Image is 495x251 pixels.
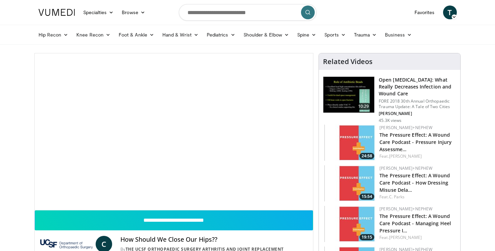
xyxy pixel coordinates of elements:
[179,4,316,21] input: Search topics, interventions
[203,28,239,42] a: Pediatrics
[381,28,416,42] a: Business
[79,6,118,19] a: Specialties
[410,6,439,19] a: Favorites
[389,234,422,240] a: [PERSON_NAME]
[239,28,293,42] a: Shoulder & Elbow
[359,194,374,200] span: 15:54
[39,9,75,16] img: VuMedi Logo
[115,28,158,42] a: Foot & Ankle
[120,236,308,243] h4: How Should We Close Our Hips??
[379,76,456,97] h3: Open [MEDICAL_DATA]: What Really Decreases Infection and Wound Care
[379,172,450,193] a: The Pressure Effect: A Wound Care Podcast - How Dressing Misuse Dela…
[379,213,451,234] a: The Pressure Effect: A Wound Care Podcast - Managing Heel Pressure I…
[323,76,456,123] a: 10:29 Open [MEDICAL_DATA]: What Really Decreases Infection and Wound Care FORE 2018 30th Annual O...
[359,153,374,159] span: 24:58
[324,125,376,161] a: 24:58
[350,28,381,42] a: Trauma
[35,53,313,210] video-js: Video Player
[359,234,374,240] span: 19:15
[379,165,432,171] a: [PERSON_NAME]+Nephew
[379,125,432,130] a: [PERSON_NAME]+Nephew
[34,28,73,42] a: Hip Recon
[379,153,455,159] div: Feat.
[379,194,455,200] div: Feat.
[323,77,374,113] img: ded7be61-cdd8-40fc-98a3-de551fea390e.150x105_q85_crop-smart_upscale.jpg
[443,6,457,19] a: Т
[389,153,422,159] a: [PERSON_NAME]
[379,234,455,241] div: Feat.
[379,206,432,212] a: [PERSON_NAME]+Nephew
[72,28,115,42] a: Knee Recon
[158,28,203,42] a: Hand & Wrist
[324,206,376,242] img: 60a7b2e5-50df-40c4-868a-521487974819.150x105_q85_crop-smart_upscale.jpg
[324,125,376,161] img: 2a658e12-bd38-46e9-9f21-8239cc81ed40.150x105_q85_crop-smart_upscale.jpg
[379,132,452,153] a: The Pressure Effect: A Wound Care Podcast - Pressure Injury Assessme…
[355,103,372,110] span: 10:29
[379,118,401,123] p: 45.3K views
[118,6,149,19] a: Browse
[293,28,320,42] a: Spine
[320,28,350,42] a: Sports
[323,57,373,66] h4: Related Videos
[389,194,405,200] a: C. Parks
[324,206,376,242] a: 19:15
[324,165,376,201] img: 61e02083-5525-4adc-9284-c4ef5d0bd3c4.150x105_q85_crop-smart_upscale.jpg
[379,111,456,116] p: [PERSON_NAME]
[379,98,456,109] p: FORE 2018 30th Annual Orthopaedic Trauma Update: A Tale of Two Cities
[324,165,376,201] a: 15:54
